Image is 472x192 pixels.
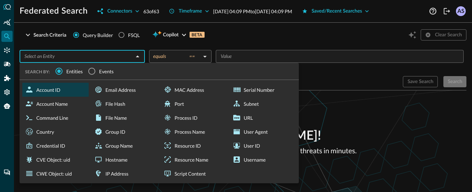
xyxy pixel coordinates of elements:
span: equals [153,53,166,59]
div: CWE Object: uid [22,167,89,180]
div: Script Content [161,167,227,180]
button: Timeframe [165,6,213,17]
div: Email Address [91,83,158,97]
span: Copilot [163,31,179,39]
p: [DATE] 04:09 PM to [DATE] 04:09 PM [213,8,292,15]
div: MAC Address [161,83,227,97]
div: User ID [230,139,296,153]
div: CVE Object: uid [22,153,89,167]
div: AS [456,6,466,16]
div: Subnet [230,97,296,111]
div: Account ID [22,83,89,97]
p: 63 of 63 [143,8,159,15]
div: Group Name [91,139,158,153]
div: equals [153,53,200,59]
div: File Name [91,111,158,125]
div: Federated Search [1,31,13,42]
div: FSQL [128,31,140,39]
div: Account Name [22,97,89,111]
div: Serial Number [230,83,296,97]
div: Chat [1,167,13,178]
button: Saved/Recent Searches [298,6,374,17]
div: Group ID [91,125,158,139]
div: Credential ID [22,139,89,153]
div: Country [22,125,89,139]
div: IP Address [91,167,158,180]
input: Value [218,52,460,61]
span: SEARCH BY: [25,69,50,74]
div: Pipelines [1,59,13,70]
input: Select an Entity [22,52,131,61]
span: Events [99,68,114,75]
div: Addons [2,73,13,84]
div: Username [230,153,296,167]
p: BETA [190,32,205,38]
div: Process Name [161,125,227,139]
div: Command Line [22,111,89,125]
button: Logout [441,6,452,17]
h1: Federated Search [20,6,88,17]
div: File Hash [91,97,158,111]
div: Hostname [91,153,158,167]
div: Port [161,97,227,111]
div: Settings [1,87,13,98]
button: CopilotBETA [148,29,208,40]
button: Search Criteria [20,29,71,40]
div: User Agent [230,125,296,139]
div: Resource Name [161,153,227,167]
button: Help [427,6,438,17]
span: Entities [66,68,83,75]
button: Connectors [93,6,143,17]
div: Summary Insights [1,17,13,28]
div: Connectors [1,45,13,56]
div: URL [230,111,296,125]
div: Resource ID [161,139,227,153]
button: Close [133,52,142,61]
div: Query Agent [1,101,13,112]
div: Process ID [161,111,227,125]
span: == [189,53,195,59]
span: Query Builder [83,31,113,39]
